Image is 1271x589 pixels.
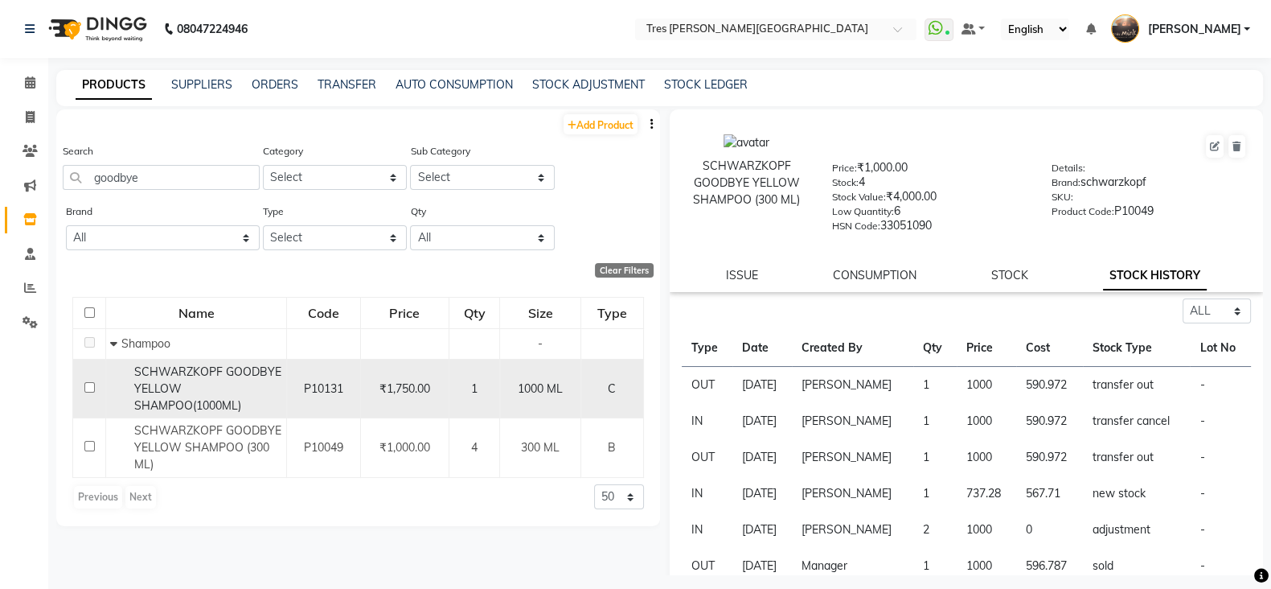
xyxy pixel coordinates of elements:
[1147,21,1240,38] span: [PERSON_NAME]
[1083,439,1190,476] td: transfer out
[832,159,1027,182] div: ₹1,000.00
[1190,439,1251,476] td: -
[682,512,732,548] td: IN
[110,336,121,351] span: Collapse Row
[957,439,1016,476] td: 1000
[63,144,93,159] label: Search
[396,77,513,92] a: AUTO CONSUMPTION
[732,439,792,476] td: [DATE]
[263,204,284,219] label: Type
[582,299,642,327] div: Type
[682,367,732,404] td: OUT
[682,439,732,476] td: OUT
[177,6,248,51] b: 08047224946
[832,161,857,175] label: Price:
[379,381,430,396] span: ₹1,750.00
[1190,330,1251,367] th: Lot No
[957,476,1016,512] td: 737.28
[134,365,281,413] span: SCHWARZKOPF GOODBYE YELLOW SHAMPOO(1000ML)
[991,268,1028,282] a: STOCK
[1083,367,1190,404] td: transfer out
[832,190,886,204] label: Stock Value:
[471,381,478,396] span: 1
[682,548,732,584] td: OUT
[564,114,638,134] a: Add Product
[913,330,956,367] th: Qty
[957,403,1016,439] td: 1000
[1052,161,1085,175] label: Details:
[76,71,152,100] a: PRODUCTS
[686,158,808,208] div: SCHWARZKOPF GOODBYE YELLOW SHAMPOO (300 ML)
[1016,512,1083,548] td: 0
[732,548,792,584] td: [DATE]
[957,367,1016,404] td: 1000
[682,476,732,512] td: IN
[913,548,956,584] td: 1
[1083,548,1190,584] td: sold
[501,299,580,327] div: Size
[1052,204,1114,219] label: Product Code:
[318,77,376,92] a: TRANSFER
[1190,367,1251,404] td: -
[595,263,654,278] div: Clear Filters
[379,440,430,455] span: ₹1,000.00
[450,299,498,327] div: Qty
[957,548,1016,584] td: 1000
[1016,330,1083,367] th: Cost
[913,512,956,548] td: 2
[832,204,894,219] label: Low Quantity:
[1083,512,1190,548] td: adjustment
[913,367,956,404] td: 1
[732,403,792,439] td: [DATE]
[732,512,792,548] td: [DATE]
[682,330,732,367] th: Type
[288,299,359,327] div: Code
[792,548,913,584] td: Manager
[1052,175,1080,190] label: Brand:
[792,403,913,439] td: [PERSON_NAME]
[832,219,880,233] label: HSN Code:
[107,299,285,327] div: Name
[410,144,469,159] label: Sub Category
[832,188,1027,211] div: ₹4,000.00
[410,204,425,219] label: Qty
[263,144,303,159] label: Category
[792,330,913,367] th: Created By
[362,299,448,327] div: Price
[726,268,758,282] a: ISSUE
[304,440,343,455] span: P10049
[1190,403,1251,439] td: -
[1190,476,1251,512] td: -
[532,77,645,92] a: STOCK ADJUSTMENT
[1052,174,1247,196] div: schwarzkopf
[1190,512,1251,548] td: -
[471,440,478,455] span: 4
[1052,190,1073,204] label: SKU:
[304,381,343,396] span: P10131
[1083,476,1190,512] td: new stock
[957,512,1016,548] td: 1000
[521,440,560,455] span: 300 ML
[664,77,748,92] a: STOCK LEDGER
[171,77,232,92] a: SUPPLIERS
[518,381,563,396] span: 1000 ML
[252,77,298,92] a: ORDERS
[1052,203,1247,225] div: P10049
[832,175,859,190] label: Stock:
[538,336,543,351] span: -
[1103,262,1207,290] a: STOCK HISTORY
[832,174,1027,196] div: 4
[1083,330,1190,367] th: Stock Type
[792,512,913,548] td: [PERSON_NAME]
[41,6,151,51] img: logo
[1016,403,1083,439] td: 590.972
[1083,403,1190,439] td: transfer cancel
[1016,367,1083,404] td: 590.972
[792,367,913,404] td: [PERSON_NAME]
[1016,439,1083,476] td: 590.972
[832,217,1027,240] div: 33051090
[1111,14,1139,43] img: Meghana Kering
[121,336,170,351] span: Shampoo
[1016,476,1083,512] td: 567.71
[682,403,732,439] td: IN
